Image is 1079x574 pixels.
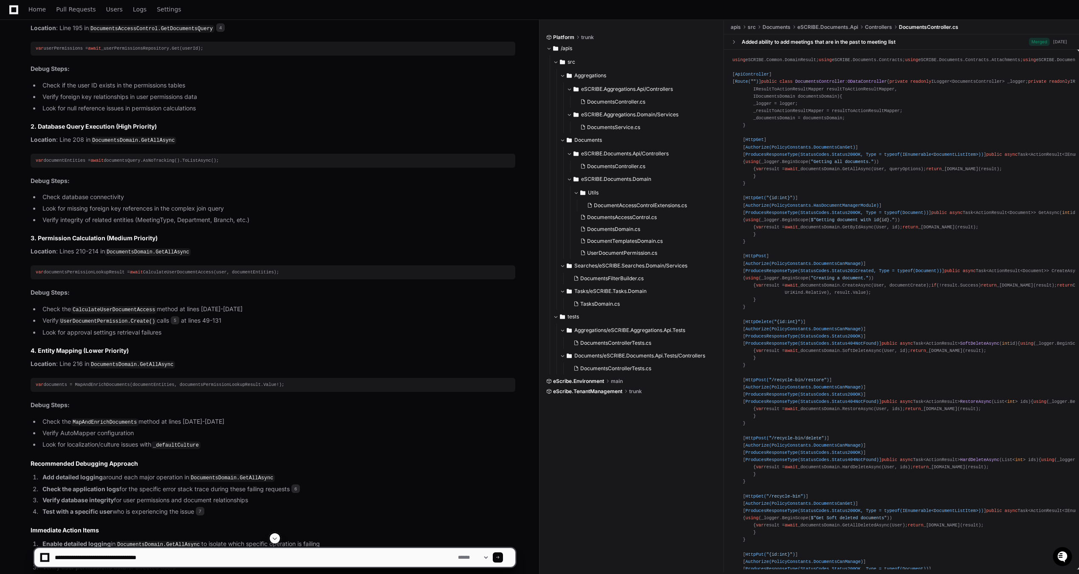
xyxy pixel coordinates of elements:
[785,464,798,470] span: await
[567,172,717,186] button: eSCRIBE.Documents.Domain
[568,313,579,320] span: tests
[756,464,763,470] span: var
[581,111,678,118] span: eSCRIBE.Aggregations.Domain/Services
[746,443,863,448] span: Authorize(PolicyConstants.DocumentsCanManage)
[746,137,764,142] span: HttpGet
[568,59,575,65] span: src
[587,250,657,256] span: UserDocumentPermission.cs
[36,46,43,51] span: var
[746,450,863,455] span: ProducesResponseType(StatusCodes.Status200OK)
[88,46,101,51] span: await
[1049,79,1070,84] span: readonly
[1053,39,1067,45] div: [DATE]
[905,406,921,411] span: return
[560,284,717,298] button: Tasks/eSCRIBE.Tasks.Domain
[31,23,515,34] p: : Line 195 in
[580,188,585,198] svg: Directory
[577,160,712,172] button: DocumentsController.cs
[157,7,181,12] span: Settings
[581,176,651,183] span: eSCRIBE.Documents.Domain
[574,72,606,79] span: Aggregations
[746,319,803,324] span: HttpDelete( )
[766,494,803,499] span: "/recycle-bin"
[746,334,863,339] span: ProducesResponseType(StatusCodes.Status200OK)
[31,135,515,145] p: : Line 208 in
[746,276,759,281] span: using
[960,399,991,404] span: RestoreAsync
[746,217,759,222] span: using
[1002,457,1036,462] span: List< > ids
[746,253,766,259] span: HttpPost
[1015,457,1023,462] span: int
[577,235,712,247] button: DocumentTemplatesDomain.cs
[900,399,913,404] span: async
[560,57,565,67] svg: Directory
[36,270,43,275] span: var
[574,137,602,143] span: Documents
[756,348,763,353] span: var
[31,122,515,131] h3: 2. Database Query Execution (High Priority)
[811,276,869,281] span: "Creating a document."
[36,382,43,387] span: var
[1002,341,1010,346] span: int
[89,361,175,369] code: DocumentsDomain.GetAllAsync
[746,457,879,462] span: ProducesResponseType(StatusCodes.Status404NotFound)
[561,45,572,52] span: /apis
[785,283,798,288] span: await
[105,248,191,256] code: DocumentsDomain.GetAllAsync
[567,261,572,271] svg: Directory
[581,150,669,157] span: eSCRIBE.Documents.Api/Controllers
[85,89,103,96] span: Pylon
[36,45,510,52] div: userPermissions = _userPermissionsRepository.Get(userId);
[570,273,712,284] button: DocumentsFilterBuilder.cs
[587,124,640,131] span: DocumentsService.cs
[780,79,793,84] span: class
[581,86,673,93] span: eSCRIBE.Aggregations.Api/Controllers
[40,192,515,202] li: Check database connectivity
[756,406,763,411] span: var
[42,485,119,492] strong: Check the application logs
[71,419,138,426] code: MapAndEnrichDocuments
[31,24,56,31] strong: Location
[42,473,103,481] strong: Add detailed logging
[1023,57,1036,62] span: using
[746,515,759,521] span: using
[905,57,918,62] span: using
[31,65,70,72] strong: Debug Steps:
[587,226,640,233] span: DocumentsDomain.cs
[60,89,103,96] a: Powered byPylon
[36,381,510,388] div: documents = MapAndEnrichDocuments(documentEntities, documentsPermissionLookupResult.Value!);
[900,457,913,462] span: async
[588,189,599,196] span: Utils
[40,316,515,326] li: Verify calls at lines 49-131
[553,34,574,41] span: Platform
[189,474,275,482] code: DocumentsDomain.GetAllAsync
[890,79,908,84] span: private
[746,152,984,157] span: ProducesResponseType(StatusCodes.Status200OK, Type = typeof(IEnumerable<DocumentListItem>))
[735,79,758,84] span: Route( )
[560,69,717,82] button: Aggregations
[567,351,572,361] svg: Directory
[587,238,663,245] span: DocumentTemplatesDomain.cs
[567,70,572,81] svg: Directory
[31,234,515,242] h3: 3. Permission Calculation (Medium Priority)
[89,25,215,33] code: DocumentsAccessControl.GetDocumentsQuery
[746,385,863,390] span: Authorize(PolicyConstants.DocumentsCanManage)
[746,436,827,441] span: HttpPost( )
[574,327,685,334] span: Aggregations/eSCRIBE.Aggregations.Api.Tests
[881,399,897,404] span: public
[59,318,157,325] code: UserDocumentPermission.Create()
[36,269,510,276] div: documentsPermissionLookupResult = CalculateUserDocumentAccess(user, documentEntities);
[746,341,879,346] span: ProducesResponseType(StatusCodes.Status404NotFound)
[31,526,515,535] h2: Immediate Action Items
[553,378,604,385] span: eScribe.Environment
[581,34,594,41] span: trunk
[900,341,913,346] span: async
[31,289,70,296] strong: Debug Steps:
[1062,210,1070,215] span: int
[766,195,793,200] span: "{id:int}"
[560,133,717,147] button: Documents
[881,457,897,462] span: public
[1041,457,1054,462] span: using
[746,377,829,383] span: HttpPost( )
